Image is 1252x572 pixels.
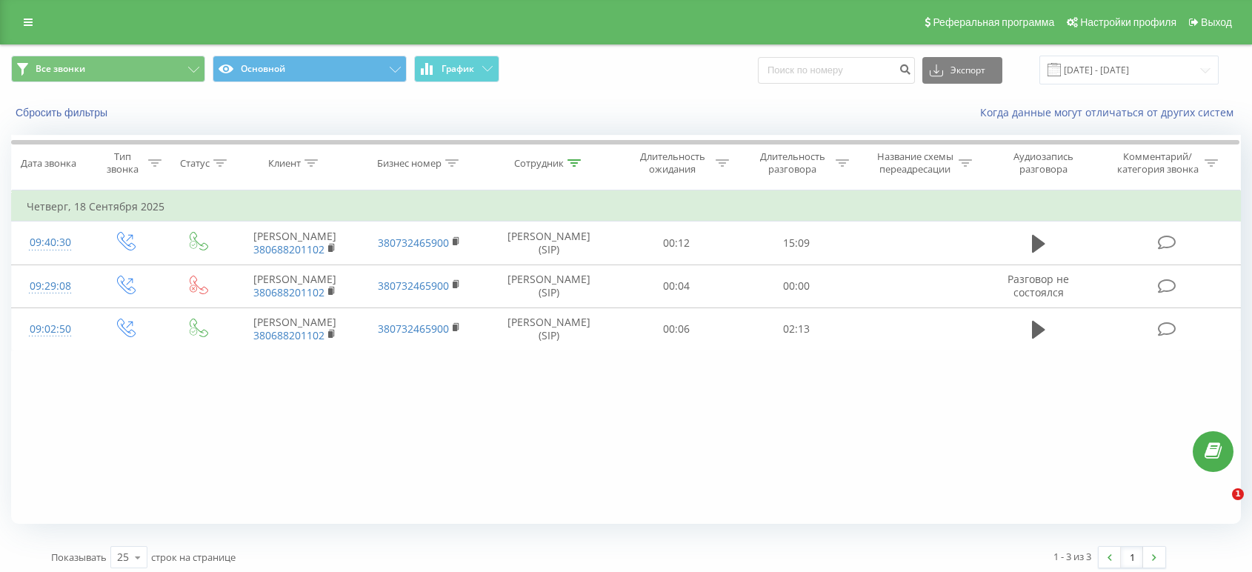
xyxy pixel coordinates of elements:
td: [PERSON_NAME] (SIP) [482,265,616,307]
div: Длительность разговора [753,150,832,176]
button: Сбросить фильтры [11,106,115,119]
div: Название схемы переадресации [876,150,955,176]
div: Бизнес номер [377,157,442,170]
div: Статус [180,157,210,170]
button: Основной [213,56,407,82]
span: строк на странице [151,551,236,564]
span: Реферальная программа [933,16,1054,28]
button: График [414,56,499,82]
button: Экспорт [922,57,1002,84]
a: 380732465900 [378,236,449,250]
div: Сотрудник [514,157,564,170]
div: 09:02:50 [27,315,73,344]
a: 380688201102 [253,242,324,256]
div: Аудиозапись разговора [996,150,1092,176]
span: 1 [1232,488,1244,500]
a: Когда данные могут отличаться от других систем [980,105,1241,119]
td: 00:06 [616,307,736,350]
div: Клиент [268,157,301,170]
button: Все звонки [11,56,205,82]
td: [PERSON_NAME] (SIP) [482,307,616,350]
div: Длительность ожидания [633,150,712,176]
td: 02:13 [736,307,856,350]
div: Комментарий/категория звонка [1114,150,1201,176]
div: 25 [117,550,129,565]
div: 1 - 3 из 3 [1053,549,1091,564]
a: 380688201102 [253,285,324,299]
span: Все звонки [36,63,85,75]
td: 00:00 [736,265,856,307]
a: 1 [1121,547,1143,568]
td: 00:04 [616,265,736,307]
td: Четверг, 18 Сентября 2025 [12,192,1241,222]
div: 09:29:08 [27,272,73,301]
td: 00:12 [616,222,736,265]
input: Поиск по номеру [758,57,915,84]
td: [PERSON_NAME] [233,265,357,307]
iframe: Intercom live chat [1202,488,1237,524]
td: [PERSON_NAME] [233,222,357,265]
a: 380732465900 [378,279,449,293]
td: [PERSON_NAME] (SIP) [482,222,616,265]
span: Настройки профиля [1080,16,1176,28]
td: 15:09 [736,222,856,265]
div: Дата звонка [21,157,76,170]
span: Выход [1201,16,1232,28]
a: 380688201102 [253,328,324,342]
div: Тип звонка [101,150,144,176]
div: 09:40:30 [27,228,73,257]
span: Показывать [51,551,107,564]
td: [PERSON_NAME] [233,307,357,350]
span: График [442,64,474,74]
a: 380732465900 [378,322,449,336]
span: Разговор не состоялся [1008,272,1069,299]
